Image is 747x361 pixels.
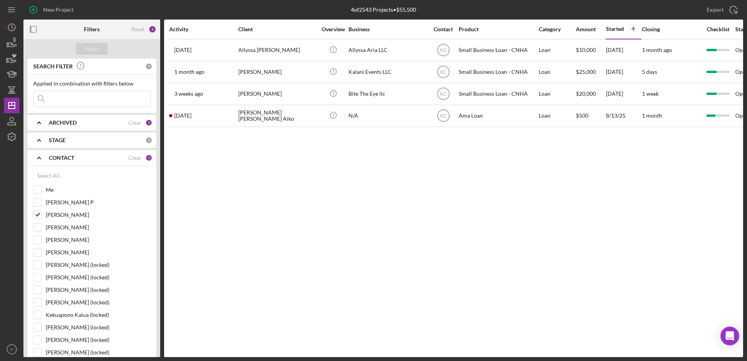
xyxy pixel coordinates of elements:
div: Ama Loan [459,105,537,126]
div: Loan [539,105,575,126]
div: [DATE] [606,40,641,61]
button: New Project [23,2,81,18]
div: Clear [128,155,141,161]
div: [PERSON_NAME] [238,84,316,104]
b: Filters [84,26,100,32]
div: [DATE] [606,62,641,82]
label: Kekuapono Kalua (locked) [46,311,150,319]
div: $500 [576,105,605,126]
div: $20,000 [576,84,605,104]
div: [DATE] [606,84,641,104]
div: Bite The Eye llc [348,84,427,104]
div: Amount [576,26,605,32]
div: Small Business Loan - CNHA [459,40,537,61]
button: Apply [76,43,107,55]
label: [PERSON_NAME] (locked) [46,323,150,331]
div: Started [606,26,624,32]
div: [PERSON_NAME] [PERSON_NAME] Aiko [238,105,316,126]
div: Allyssa [PERSON_NAME] [238,40,316,61]
text: JT [10,347,14,352]
div: Select All [37,168,60,184]
div: Activity [169,26,238,32]
div: 0 [145,63,152,70]
div: Open Intercom Messenger [720,327,739,345]
div: $10,000 [576,40,605,61]
div: Small Business Loan - CNHA [459,84,537,104]
time: 1 month ago [642,46,672,53]
b: STAGE [49,137,66,143]
button: JT [4,341,20,357]
b: ARCHIVED [49,120,77,126]
div: 8/13/25 [606,105,641,126]
div: [PERSON_NAME] [238,62,316,82]
label: [PERSON_NAME] (locked) [46,273,150,281]
div: Overview [318,26,348,32]
div: 1 [145,154,152,161]
div: $25,000 [576,62,605,82]
label: [PERSON_NAME] [46,223,150,231]
div: Reset [131,26,145,32]
div: Small Business Loan - CNHA [459,62,537,82]
div: N/A [348,105,427,126]
text: KC [440,70,447,75]
time: 5 days [642,68,657,75]
div: Loan [539,62,575,82]
div: 0 [145,137,152,144]
div: Loan [539,40,575,61]
div: 4 of 2543 Projects • $55,500 [351,7,416,13]
time: 2025-07-29 07:08 [174,91,203,97]
text: KC [440,48,447,53]
div: 2 [148,25,156,33]
label: [PERSON_NAME] (locked) [46,298,150,306]
div: Allyssa Aria LLC [348,40,427,61]
label: [PERSON_NAME] (locked) [46,348,150,356]
div: Business [348,26,427,32]
label: [PERSON_NAME] P [46,198,150,206]
label: Me [46,186,150,194]
div: Apply [85,43,99,55]
label: [PERSON_NAME] (locked) [46,261,150,269]
text: KC [440,91,447,97]
div: Kalani Events LLC [348,62,427,82]
time: 1 week [642,90,659,97]
text: KC [440,113,447,119]
div: Loan [539,84,575,104]
b: SEARCH FILTER [33,63,73,70]
div: 1 [145,119,152,126]
time: 1 month [642,112,662,119]
div: Client [238,26,316,32]
div: Category [539,26,575,32]
div: Applied in combination with filters below [33,80,150,87]
time: 2025-06-02 02:07 [174,47,191,53]
label: [PERSON_NAME] [46,236,150,244]
button: Select All [33,168,64,184]
div: Export [707,2,724,18]
div: New Project [43,2,73,18]
label: [PERSON_NAME] (locked) [46,286,150,294]
div: Contact [429,26,458,32]
button: Export [699,2,743,18]
div: Checklist [701,26,734,32]
div: Product [459,26,537,32]
b: CONTACT [49,155,74,161]
label: [PERSON_NAME] [46,248,150,256]
time: 2025-08-20 02:49 [174,113,191,119]
div: Closing [642,26,701,32]
label: [PERSON_NAME] [46,211,150,219]
label: [PERSON_NAME] (locked) [46,336,150,344]
time: 2025-07-14 23:47 [174,69,204,75]
div: Clear [128,120,141,126]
